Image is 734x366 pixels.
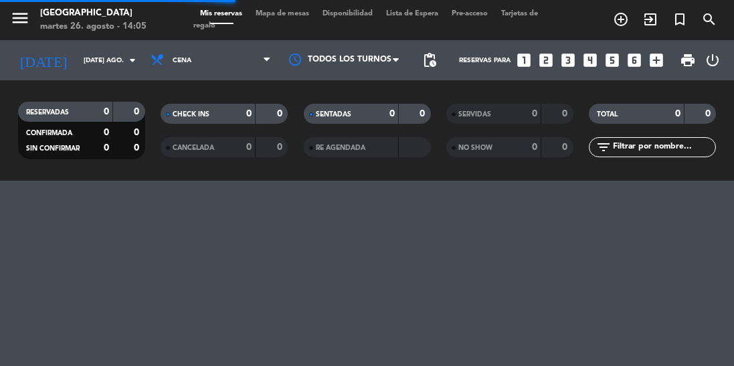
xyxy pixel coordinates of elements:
strong: 0 [104,107,109,116]
i: add_box [648,52,665,69]
i: search [701,11,717,27]
i: looks_3 [559,52,577,69]
strong: 0 [532,143,537,152]
i: looks_two [537,52,555,69]
span: SIN CONFIRMAR [26,145,80,152]
div: [GEOGRAPHIC_DATA] [40,7,147,20]
i: menu [10,8,30,28]
span: RE AGENDADA [316,145,365,151]
span: CANCELADA [173,145,214,151]
span: Mis reservas [193,10,249,17]
span: Pre-acceso [445,10,494,17]
span: Lista de Espera [379,10,445,17]
span: pending_actions [422,52,438,68]
strong: 0 [277,143,285,152]
i: [DATE] [10,46,77,74]
strong: 0 [134,107,142,116]
i: add_circle_outline [613,11,629,27]
i: looks_6 [626,52,643,69]
strong: 0 [134,128,142,137]
div: martes 26. agosto - 14:05 [40,20,147,33]
i: looks_one [515,52,533,69]
i: filter_list [595,139,612,155]
strong: 0 [675,109,680,118]
span: Cena [173,57,191,64]
span: Mapa de mesas [249,10,316,17]
div: LOG OUT [701,40,724,80]
span: RESERVADAS [26,109,69,116]
i: looks_4 [581,52,599,69]
strong: 0 [104,143,109,153]
span: TOTAL [597,111,618,118]
strong: 0 [246,143,252,152]
span: CONFIRMADA [26,130,72,136]
input: Filtrar por nombre... [612,140,715,155]
i: exit_to_app [642,11,658,27]
strong: 0 [420,109,428,118]
strong: 0 [246,109,252,118]
i: turned_in_not [672,11,688,27]
strong: 0 [532,109,537,118]
span: CHECK INS [173,111,209,118]
strong: 0 [705,109,713,118]
span: Disponibilidad [316,10,379,17]
strong: 0 [389,109,395,118]
strong: 0 [104,128,109,137]
i: looks_5 [604,52,621,69]
strong: 0 [562,109,570,118]
strong: 0 [134,143,142,153]
i: power_settings_new [705,52,721,68]
span: Reservas para [459,57,511,64]
strong: 0 [562,143,570,152]
span: SENTADAS [316,111,351,118]
button: menu [10,8,30,33]
i: arrow_drop_down [124,52,141,68]
span: print [680,52,696,68]
strong: 0 [277,109,285,118]
span: NO SHOW [458,145,492,151]
span: SERVIDAS [458,111,491,118]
